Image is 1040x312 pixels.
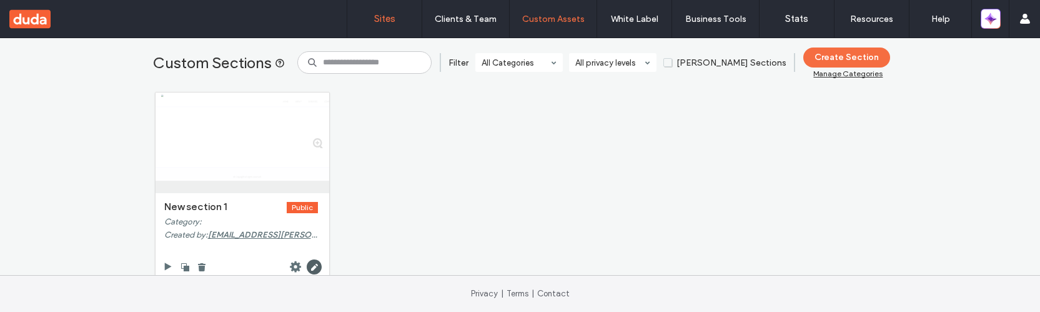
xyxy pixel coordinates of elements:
[537,289,570,298] a: Contact
[532,289,534,298] span: |
[785,13,808,24] label: Stats
[471,289,498,298] a: Privacy
[522,14,585,24] label: Custom Assets
[931,14,950,24] label: Help
[208,230,415,239] span: [EMAIL_ADDRESS][PERSON_NAME][DOMAIN_NAME]
[507,289,528,298] a: Terms
[611,14,658,24] label: White Label
[448,58,468,68] label: Filter
[164,201,232,213] div: New section 1
[685,14,746,24] label: Business Tools
[850,14,893,24] label: Resources
[803,48,890,68] button: Create Section
[813,69,883,78] div: Manage Categories
[287,202,318,213] div: Public
[435,14,497,24] label: Clients & Team
[374,13,395,24] label: Sites
[501,289,503,298] span: |
[164,216,318,228] div: Category:
[153,48,288,78] label: Custom Sections
[663,58,786,68] span: [PERSON_NAME] Sections
[164,229,318,241] div: Created by:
